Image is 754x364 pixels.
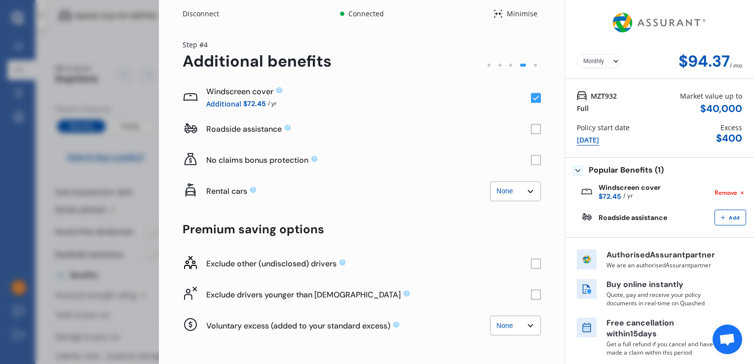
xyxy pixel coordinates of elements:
span: / yr [623,191,633,202]
div: Open chat [713,325,742,354]
div: Windscreen cover [206,86,531,97]
span: $72.45 [599,191,621,202]
div: Windscreen cover [599,183,661,202]
span: Add [727,215,742,221]
div: Market value up to [680,91,742,101]
div: Full [577,103,589,113]
p: Buy online instantly [606,279,725,291]
div: Minimise [503,9,541,19]
div: Roadside assistance [206,124,531,134]
span: Remove [715,188,737,197]
img: free cancel icon [577,318,597,337]
p: Quote, pay and receive your policy documents in real-time on Quashed [606,291,725,307]
div: Excess [720,122,742,133]
p: Authorised Assurant partner [606,250,725,261]
div: / mo [730,52,742,71]
div: Disconnect [183,9,230,19]
div: Step # 4 [183,39,332,50]
span: $72.45 [243,98,266,109]
img: buy online icon [577,279,597,299]
p: Get a full refund if you cancel and have not made a claim within this period [606,340,725,357]
div: $ 400 [716,133,742,144]
div: [DATE] [577,135,599,146]
div: $94.37 [679,52,730,71]
span: Additional [206,98,241,109]
div: Additional benefits [183,52,332,71]
div: No claims bonus protection [206,155,531,165]
div: Voluntary excess (added to your standard excess) [206,321,490,331]
div: Rental cars [206,186,490,196]
div: Roadside assistance [599,214,667,221]
div: Exclude drivers younger than [DEMOGRAPHIC_DATA] [206,290,531,300]
div: $ 40,000 [700,103,742,114]
div: Exclude other (undisclosed) drivers [206,258,531,269]
p: Free cancellation within 15 days [606,318,725,340]
p: We are an authorised Assurant partner [606,261,725,269]
span: Popular Benefits (1) [589,166,664,176]
span: MZT932 [591,91,617,101]
img: insurer icon [577,250,597,269]
div: Policy start date [577,122,630,133]
div: Premium saving options [183,222,541,236]
span: / yr [268,98,277,109]
div: Connected [346,9,385,19]
img: Assurant.png [610,4,709,41]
